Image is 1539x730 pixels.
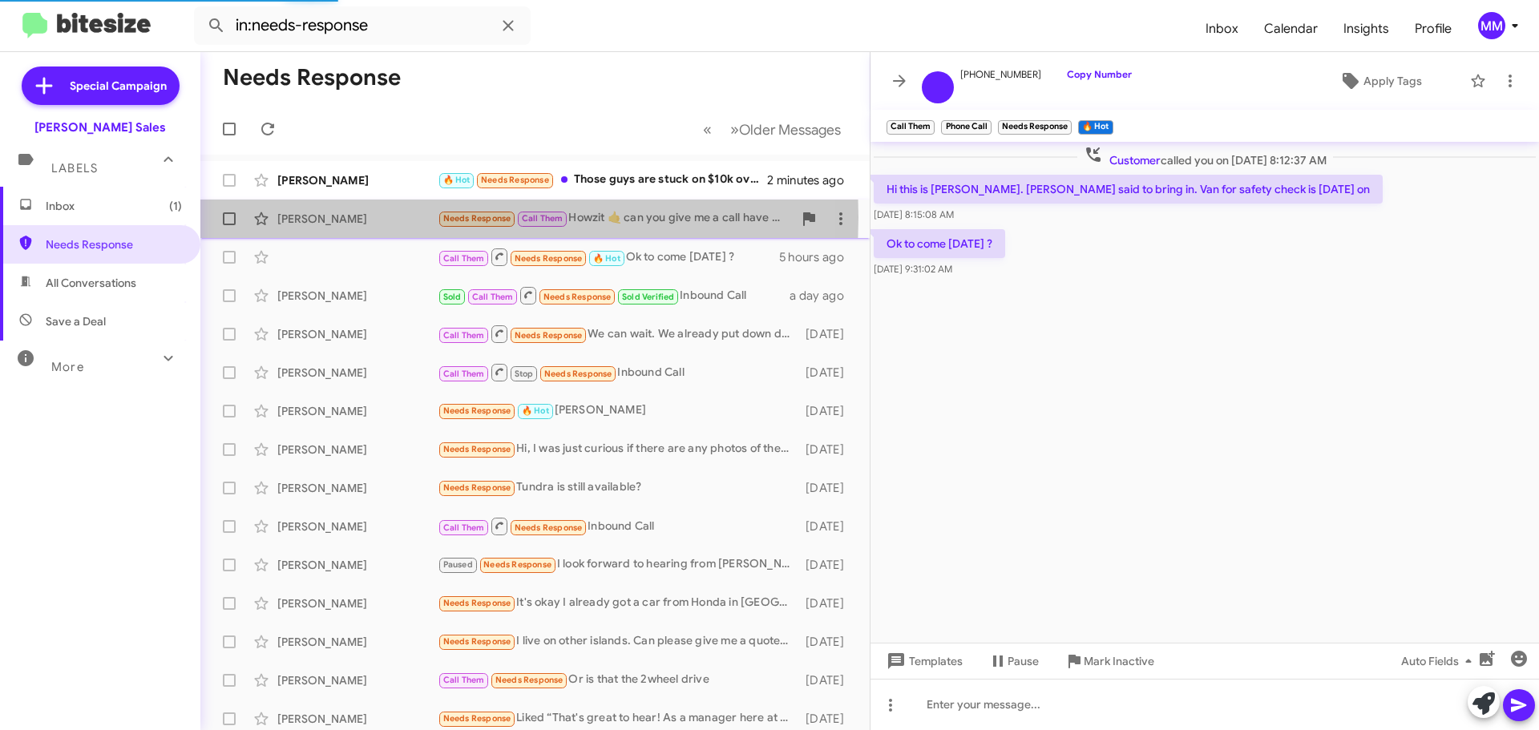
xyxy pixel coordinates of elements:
[883,647,963,676] span: Templates
[515,369,534,379] span: Stop
[1052,647,1167,676] button: Mark Inactive
[1193,6,1251,52] a: Inbox
[874,263,952,275] span: [DATE] 9:31:02 AM
[1008,647,1039,676] span: Pause
[874,175,1383,204] p: Hi this is [PERSON_NAME]. [PERSON_NAME] said to bring in. Van for safety check is [DATE] on
[730,119,739,139] span: »
[481,175,549,185] span: Needs Response
[22,67,180,105] a: Special Campaign
[70,78,167,94] span: Special Campaign
[443,369,485,379] span: Call Them
[443,636,511,647] span: Needs Response
[1402,6,1464,52] a: Profile
[443,598,511,608] span: Needs Response
[1048,68,1132,80] a: Copy Number
[483,559,551,570] span: Needs Response
[438,362,798,382] div: Inbound Call
[438,709,798,728] div: Liked “That's great to hear! As a manager here at [PERSON_NAME] I just wanted to make sure that i...
[223,65,401,91] h1: Needs Response
[277,403,438,419] div: [PERSON_NAME]
[798,518,857,534] div: [DATE]
[1401,647,1478,676] span: Auto Fields
[443,405,511,416] span: Needs Response
[46,236,182,252] span: Needs Response
[960,58,1132,83] span: [PHONE_NUMBER]
[522,405,549,416] span: 🔥 Hot
[887,120,935,135] small: Call Them
[1077,145,1333,168] span: called you on [DATE] 8:12:37 AM
[438,285,790,305] div: Inbound Call
[798,365,857,381] div: [DATE]
[941,120,991,135] small: Phone Call
[438,555,798,574] div: I look forward to hearing from [PERSON_NAME]
[694,113,850,146] nav: Page navigation example
[1363,67,1422,95] span: Apply Tags
[798,403,857,419] div: [DATE]
[443,213,511,224] span: Needs Response
[874,208,954,220] span: [DATE] 8:15:08 AM
[739,121,841,139] span: Older Messages
[438,671,798,689] div: Or is that the 2wheel drive
[1078,120,1113,135] small: 🔥 Hot
[443,675,485,685] span: Call Them
[438,401,798,420] div: [PERSON_NAME]
[515,253,583,264] span: Needs Response
[1478,12,1505,39] div: MM
[721,113,850,146] button: Next
[767,172,857,188] div: 2 minutes ago
[1251,6,1331,52] a: Calendar
[277,288,438,304] div: [PERSON_NAME]
[443,175,471,185] span: 🔥 Hot
[277,172,438,188] div: [PERSON_NAME]
[798,442,857,458] div: [DATE]
[1084,647,1154,676] span: Mark Inactive
[1388,647,1491,676] button: Auto Fields
[1109,153,1161,167] span: Customer
[976,647,1052,676] button: Pause
[703,119,712,139] span: «
[438,209,793,228] div: Howzit 🤙 can you give me a call have some questions to ask you. About a vehicle before making a d...
[443,522,485,533] span: Call Them
[46,198,182,214] span: Inbox
[798,672,857,688] div: [DATE]
[277,634,438,650] div: [PERSON_NAME]
[438,440,798,458] div: Hi, I was just curious if there are any photos of the civic before scheduling anything.
[438,324,798,344] div: We can wait. We already put down deposit with [PERSON_NAME]
[798,595,857,611] div: [DATE]
[543,292,612,302] span: Needs Response
[515,522,583,533] span: Needs Response
[194,6,531,45] input: Search
[495,675,563,685] span: Needs Response
[693,113,721,146] button: Previous
[1331,6,1402,52] a: Insights
[277,365,438,381] div: [PERSON_NAME]
[593,253,620,264] span: 🔥 Hot
[438,171,767,189] div: Those guys are stuck on $10k over mainland prices.
[438,478,798,497] div: Tundra is still available?
[277,672,438,688] div: [PERSON_NAME]
[515,330,583,341] span: Needs Response
[874,229,1005,258] p: Ok to come [DATE] ?
[277,442,438,458] div: [PERSON_NAME]
[522,213,563,224] span: Call Them
[438,247,779,267] div: Ok to come [DATE] ?
[51,161,98,175] span: Labels
[438,632,798,651] div: I live on other islands. Can please give me a quote for Honda civic lx
[870,647,976,676] button: Templates
[1464,12,1521,39] button: MM
[438,516,798,536] div: Inbound Call
[790,288,857,304] div: a day ago
[443,559,473,570] span: Paused
[277,211,438,227] div: [PERSON_NAME]
[51,360,84,374] span: More
[544,369,612,379] span: Needs Response
[443,482,511,493] span: Needs Response
[277,557,438,573] div: [PERSON_NAME]
[798,326,857,342] div: [DATE]
[798,480,857,496] div: [DATE]
[277,518,438,534] div: [PERSON_NAME]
